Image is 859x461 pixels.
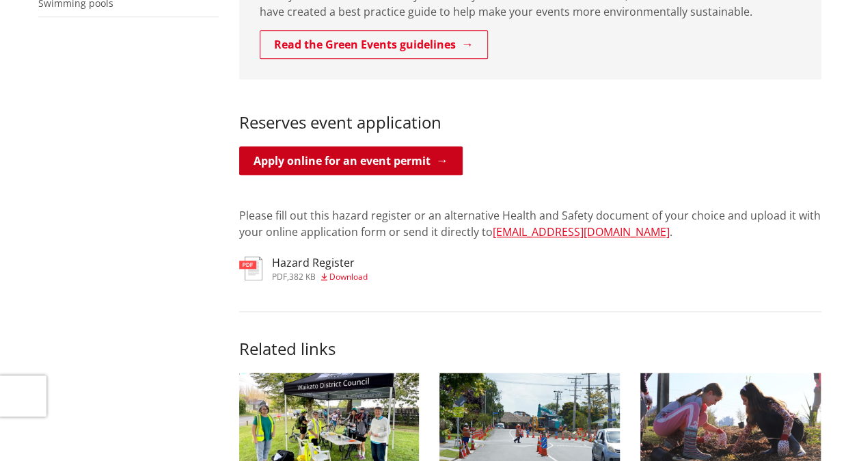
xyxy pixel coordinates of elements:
[272,273,368,281] div: ,
[493,224,670,239] a: [EMAIL_ADDRESS][DOMAIN_NAME]
[260,30,488,59] a: Read the Green Events guidelines
[796,404,845,453] iframe: Messenger Launcher
[239,146,463,175] a: Apply online for an event permit
[329,271,368,282] span: Download
[239,311,821,359] h3: Related links
[239,256,262,280] img: document-pdf.svg
[239,93,821,133] h3: Reserves event application
[272,271,287,282] span: pdf
[239,256,368,281] a: Hazard Register pdf,382 KB Download
[289,271,316,282] span: 382 KB
[272,256,368,269] h3: Hazard Register
[239,191,821,256] div: Please fill out this hazard register or an alternative Health and Safety document of your choice ...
